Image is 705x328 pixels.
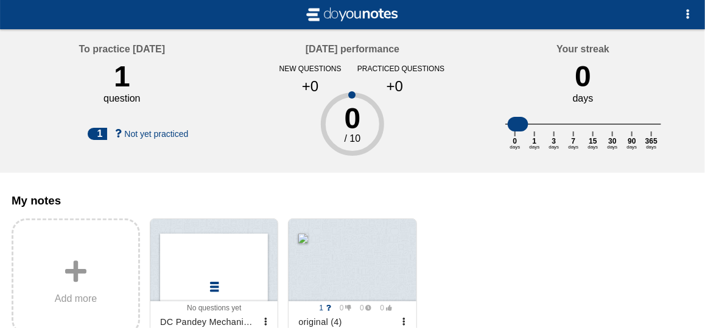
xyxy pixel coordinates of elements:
[55,293,97,304] span: Add more
[575,60,591,93] div: 0
[532,137,536,145] text: 1
[79,44,166,55] h4: To practice [DATE]
[306,44,399,55] h4: [DATE] performance
[278,78,343,95] div: +0
[573,93,594,104] div: days
[607,144,617,150] text: days
[645,137,658,145] text: 365
[114,60,130,93] div: 1
[628,137,636,145] text: 90
[304,5,401,24] img: svg+xml;base64,CiAgICAgIDxzdmcgdmlld0JveD0iLTIgLTIgMjAgNCIgeG1sbnM9Imh0dHA6Ly93d3cudzMub3JnLzIwMD...
[354,304,372,312] span: 0
[589,137,597,145] text: 15
[187,304,241,312] span: No questions yet
[568,144,578,150] text: days
[587,144,598,150] text: days
[513,137,517,145] text: 0
[608,137,617,145] text: 30
[357,65,432,73] div: practiced questions
[549,144,559,150] text: days
[571,137,575,145] text: 7
[556,44,609,55] h4: Your streak
[374,304,392,312] span: 0
[646,144,656,150] text: days
[676,2,700,27] button: Options
[268,104,437,133] div: 0
[268,133,437,144] div: / 10
[103,93,141,104] div: question
[626,144,637,150] text: days
[333,304,351,312] span: 0
[124,129,188,139] span: Not yet practiced
[510,144,520,150] text: days
[313,304,331,312] span: 1
[273,65,348,73] div: new questions
[362,78,427,95] div: +0
[552,137,556,145] text: 3
[12,194,693,208] h3: My notes
[529,144,539,150] text: days
[88,128,107,140] div: 1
